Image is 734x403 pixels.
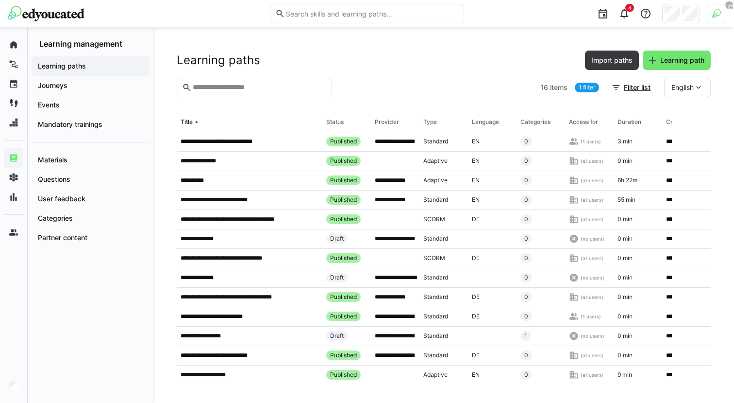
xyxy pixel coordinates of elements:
[581,196,603,203] span: (all users)
[285,9,459,18] input: Search skills and learning paths…
[524,293,528,301] span: 0
[581,216,603,223] span: (all users)
[617,313,633,320] span: 0 min
[617,351,633,359] span: 0 min
[581,235,604,242] span: (no users)
[330,138,357,145] span: Published
[617,371,632,379] span: 9 min
[617,235,633,243] span: 0 min
[330,235,344,243] span: Draft
[472,215,480,223] span: DE
[581,294,603,300] span: (all users)
[524,235,528,243] span: 0
[581,274,604,281] span: (no users)
[472,371,480,379] span: EN
[575,83,599,92] a: 1 filter
[617,293,633,301] span: 0 min
[524,254,528,262] span: 0
[472,118,499,126] div: Language
[423,118,437,126] div: Type
[585,51,639,70] button: Import paths
[524,138,528,145] span: 0
[581,158,603,164] span: (all users)
[423,196,448,204] span: Standard
[423,157,448,165] span: Adaptive
[524,351,528,359] span: 0
[606,78,657,97] button: Filter list
[330,274,344,281] span: Draft
[472,176,480,184] span: EN
[581,333,604,339] span: (no users)
[617,332,633,340] span: 0 min
[472,313,480,320] span: DE
[423,293,448,301] span: Standard
[550,83,567,92] span: items
[524,371,528,379] span: 0
[643,51,711,70] button: Learning path
[628,5,631,11] span: 4
[375,118,399,126] div: Provider
[177,53,260,68] h2: Learning paths
[524,274,528,281] span: 0
[581,138,601,145] span: (1 users)
[423,176,448,184] span: Adaptive
[330,157,357,165] span: Published
[524,313,528,320] span: 0
[330,313,357,320] span: Published
[524,176,528,184] span: 0
[617,254,633,262] span: 0 min
[524,196,528,204] span: 0
[581,177,603,184] span: (all users)
[472,351,480,359] span: DE
[472,254,480,262] span: DE
[330,215,357,223] span: Published
[581,255,603,262] span: (all users)
[330,371,357,379] span: Published
[330,176,357,184] span: Published
[423,254,445,262] span: SCORM
[423,138,448,145] span: Standard
[472,196,480,204] span: EN
[423,332,448,340] span: Standard
[423,235,448,243] span: Standard
[423,313,448,320] span: Standard
[524,215,528,223] span: 0
[617,274,633,281] span: 0 min
[524,332,527,340] span: 1
[330,332,344,340] span: Draft
[326,118,344,126] div: Status
[472,138,480,145] span: EN
[569,118,598,126] div: Access for
[423,215,445,223] span: SCORM
[330,196,357,204] span: Published
[590,55,634,65] span: Import paths
[472,157,480,165] span: EN
[330,293,357,301] span: Published
[617,176,637,184] span: 6h 22m
[330,254,357,262] span: Published
[330,351,357,359] span: Published
[181,118,193,126] div: Title
[617,118,641,126] div: Duration
[581,313,601,320] span: (1 users)
[617,157,633,165] span: 0 min
[423,351,448,359] span: Standard
[666,118,698,126] div: Created by
[581,352,603,359] span: (all users)
[671,83,694,92] span: English
[472,293,480,301] span: DE
[622,83,652,92] span: Filter list
[659,55,706,65] span: Learning path
[617,138,633,145] span: 3 min
[617,215,633,223] span: 0 min
[540,83,548,92] span: 16
[581,371,603,378] span: (all users)
[423,274,448,281] span: Standard
[524,157,528,165] span: 0
[520,118,550,126] div: Categories
[423,371,448,379] span: Adaptive
[617,196,635,204] span: 55 min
